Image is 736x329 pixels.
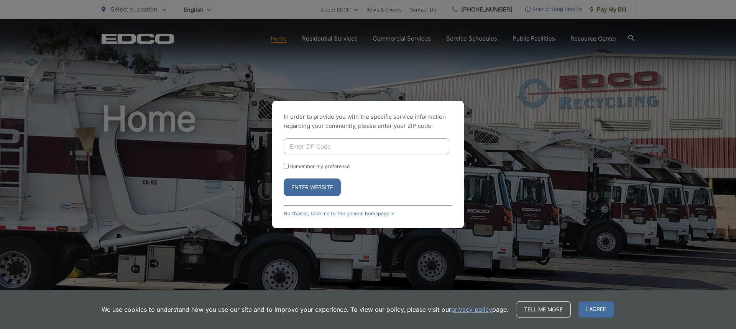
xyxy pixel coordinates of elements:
a: No thanks, take me to the general homepage > [284,211,394,216]
span: I agree [578,301,614,318]
label: Remember my preference [290,164,350,169]
p: In order to provide you with the specific service information regarding your community, please en... [284,112,452,131]
p: We use cookies to understand how you use our site and to improve your experience. To view our pol... [102,305,508,314]
a: Tell me more [516,301,571,318]
a: privacy policy [451,305,492,314]
input: Enter ZIP Code [284,138,449,154]
button: Enter Website [284,178,341,196]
